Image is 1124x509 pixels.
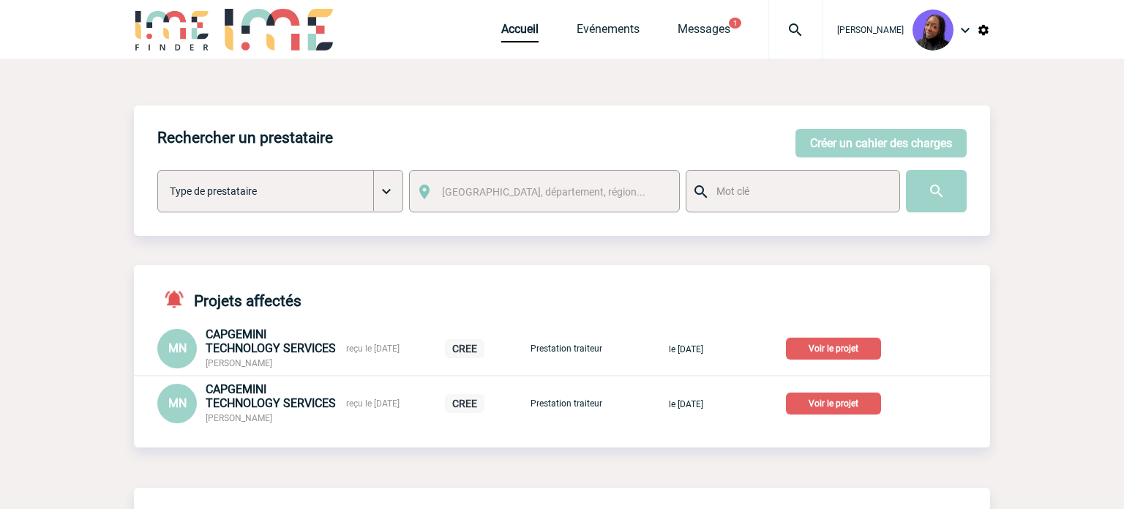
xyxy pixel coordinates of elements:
p: CREE [445,339,484,358]
span: MN [168,396,187,410]
span: reçu le [DATE] [346,398,400,409]
img: IME-Finder [134,9,210,51]
a: Evénements [577,22,640,42]
p: Voir le projet [786,393,881,415]
h4: Rechercher un prestataire [157,129,333,146]
input: Mot clé [713,182,886,201]
span: [PERSON_NAME] [206,358,272,368]
img: notifications-active-24-px-r.png [163,289,194,310]
span: le [DATE] [669,344,703,354]
a: Voir le projet [786,341,887,354]
a: Messages [678,22,730,42]
p: Prestation traiteur [530,398,603,409]
span: le [DATE] [669,399,703,409]
a: Voir le projet [786,395,887,409]
span: CAPGEMINI TECHNOLOGY SERVICES [206,327,336,355]
span: MN [168,341,187,355]
span: [GEOGRAPHIC_DATA], département, région... [442,186,645,198]
button: 1 [729,18,741,29]
span: reçu le [DATE] [346,343,400,354]
a: Accueil [501,22,539,42]
img: 131349-0.png [913,10,953,51]
span: CAPGEMINI TECHNOLOGY SERVICES [206,382,336,410]
input: Submit [906,170,967,212]
span: [PERSON_NAME] [837,25,904,35]
p: Voir le projet [786,338,881,360]
p: Prestation traiteur [530,343,603,354]
span: [PERSON_NAME] [206,413,272,423]
h4: Projets affectés [157,289,301,310]
p: CREE [445,394,484,413]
